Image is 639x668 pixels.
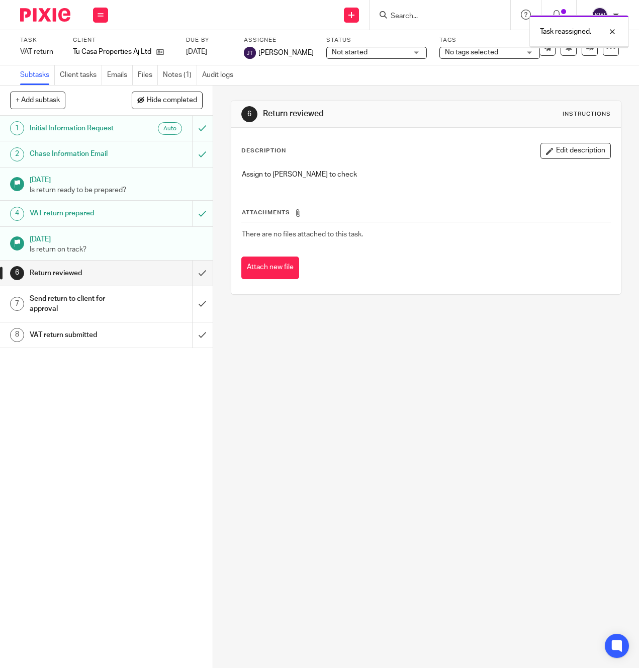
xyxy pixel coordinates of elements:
[186,36,231,44] label: Due by
[30,232,203,244] h1: [DATE]
[158,122,182,135] div: Auto
[242,231,363,238] span: There are no files attached to this task.
[30,291,131,317] h1: Send return to client for approval
[132,92,203,109] button: Hide completed
[202,65,238,85] a: Audit logs
[30,327,131,343] h1: VAT return submitted
[163,65,197,85] a: Notes (1)
[20,8,70,22] img: Pixie
[592,7,608,23] img: svg%3E
[244,47,256,59] img: svg%3E
[186,48,207,55] span: [DATE]
[10,266,24,280] div: 6
[258,48,314,58] span: [PERSON_NAME]
[263,109,447,119] h1: Return reviewed
[30,146,131,161] h1: Chase Information Email
[10,328,24,342] div: 8
[30,244,203,255] p: Is return on track?
[244,36,314,44] label: Assignee
[73,47,151,57] p: Tu Casa Properties Aj Ltd
[30,173,203,185] h1: [DATE]
[241,257,299,279] button: Attach new file
[20,36,60,44] label: Task
[10,147,24,161] div: 2
[30,206,131,221] h1: VAT return prepared
[73,36,173,44] label: Client
[30,185,203,195] p: Is return ready to be prepared?
[60,65,102,85] a: Client tasks
[10,121,24,135] div: 1
[241,147,286,155] p: Description
[138,65,158,85] a: Files
[107,65,133,85] a: Emails
[540,27,591,37] p: Task reassigned.
[445,49,498,56] span: No tags selected
[242,210,290,215] span: Attachments
[20,47,60,57] div: VAT return
[241,106,257,122] div: 6
[563,110,611,118] div: Instructions
[10,207,24,221] div: 4
[242,170,610,180] p: Assign to [PERSON_NAME] to check
[147,97,197,105] span: Hide completed
[10,297,24,311] div: 7
[20,65,55,85] a: Subtasks
[540,143,611,159] button: Edit description
[10,92,65,109] button: + Add subtask
[30,266,131,281] h1: Return reviewed
[30,121,131,136] h1: Initial Information Request
[332,49,368,56] span: Not started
